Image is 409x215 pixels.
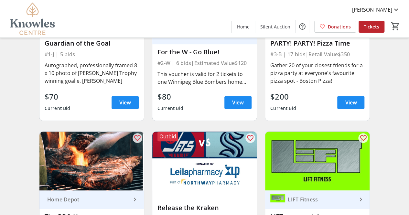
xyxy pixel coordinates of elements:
div: Autographed, professionally framed 8 x 10 photo of [PERSON_NAME] Trophy winning goalie, [PERSON_N... [45,61,139,85]
mat-icon: keyboard_arrow_right [357,196,364,203]
a: View [224,96,252,109]
span: Donations [328,23,351,30]
div: PARTY! PARTY! Pizza Time [270,39,364,47]
mat-icon: favorite_outline [246,134,254,142]
span: Silent Auction [260,23,290,30]
button: [PERSON_NAME] [347,5,405,15]
span: [PERSON_NAME] [352,6,392,14]
div: #1-J | 5 bids [45,50,139,59]
div: #3-B | 17 bids | Retail Value $350 [270,50,364,59]
span: View [345,99,357,106]
img: LIFT Fitness [270,192,285,207]
div: Gather 20 of your closest friends for a pizza party at everyone's favourite pizza spot - Boston P... [270,61,364,85]
a: Donations [314,21,356,33]
span: Tickets [364,23,379,30]
a: View [337,96,364,109]
div: #2-W | 6 bids | Estimated Value $120 [157,59,252,68]
div: Current Bid [45,102,70,114]
div: $200 [270,91,296,102]
button: Help [296,20,309,33]
img: The BBQ Hero [39,132,144,190]
div: LIFT Fitness [285,196,357,203]
a: LIFT FitnessLIFT Fitness [265,190,370,209]
div: Release the Kraken [157,204,252,212]
div: Home Depot [45,196,131,203]
div: For the W - Go Blue! [157,48,252,56]
mat-icon: favorite_outline [359,134,367,142]
img: Knowles Centre's Logo [4,3,61,35]
mat-icon: favorite_outline [134,134,141,142]
mat-icon: keyboard_arrow_right [131,196,139,203]
img: LIFT your goals! [265,132,370,190]
img: Release the Kraken [152,132,257,190]
span: View [232,99,244,106]
span: Home [237,23,250,30]
a: Silent Auction [255,21,296,33]
div: $70 [45,91,70,102]
a: Tickets [359,21,384,33]
span: View [119,99,131,106]
a: View [112,96,139,109]
div: This voucher is valid for 2 tickets to one Winnipeg Blue Bombers home game in the 2025 season. Ch... [157,70,252,86]
div: Current Bid [270,102,296,114]
div: $80 [157,91,183,102]
a: Home Depot [39,190,144,209]
div: Current Bid [157,102,183,114]
a: Home [232,21,255,33]
div: Guardian of the Goal [45,39,139,47]
div: Outbid [157,132,178,141]
button: Cart [390,20,401,32]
